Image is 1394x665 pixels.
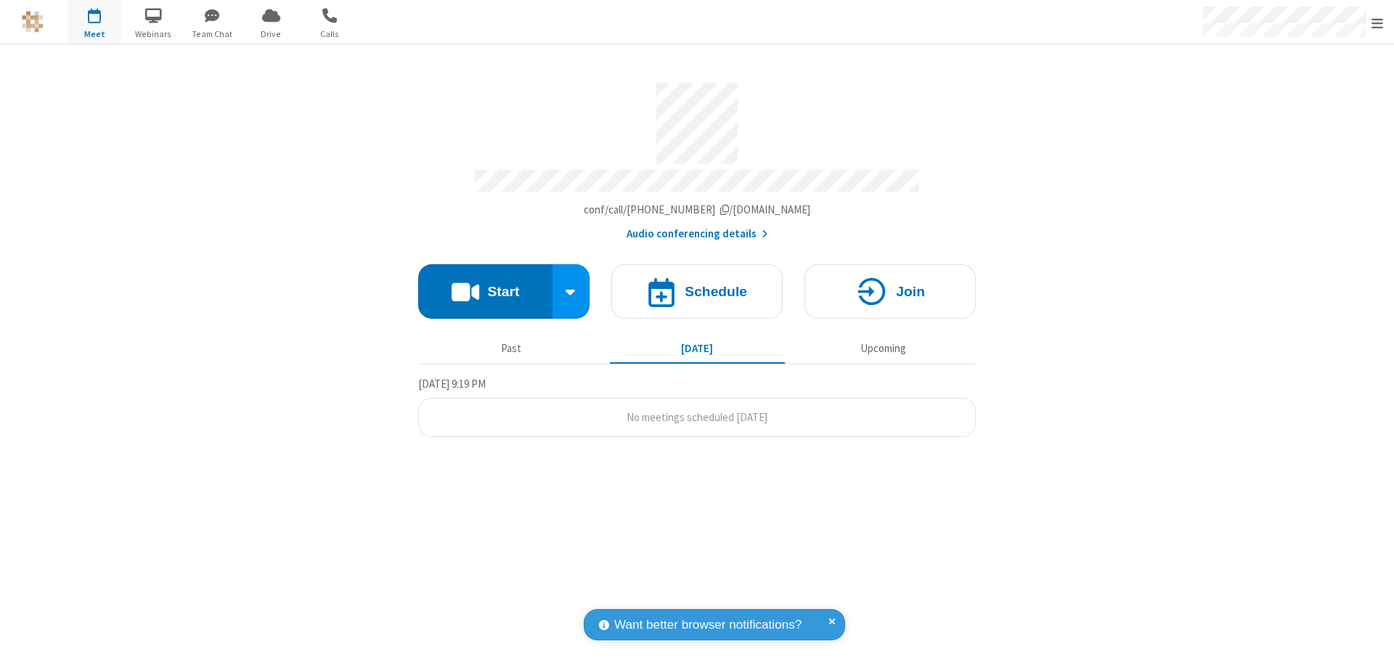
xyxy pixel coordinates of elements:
[611,264,783,319] button: Schedule
[303,28,357,41] span: Calls
[418,72,976,242] section: Account details
[68,28,122,41] span: Meet
[418,375,976,438] section: Today's Meetings
[685,285,747,298] h4: Schedule
[418,377,486,391] span: [DATE] 9:19 PM
[244,28,298,41] span: Drive
[418,264,553,319] button: Start
[22,11,44,33] img: QA Selenium DO NOT DELETE OR CHANGE
[584,202,811,219] button: Copy my meeting room linkCopy my meeting room link
[804,264,976,319] button: Join
[896,285,925,298] h4: Join
[627,410,767,424] span: No meetings scheduled [DATE]
[553,264,590,319] div: Start conference options
[424,335,599,362] button: Past
[487,285,519,298] h4: Start
[185,28,240,41] span: Team Chat
[627,226,768,242] button: Audio conferencing details
[614,616,802,635] span: Want better browser notifications?
[796,335,971,362] button: Upcoming
[584,203,811,216] span: Copy my meeting room link
[610,335,785,362] button: [DATE]
[126,28,181,41] span: Webinars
